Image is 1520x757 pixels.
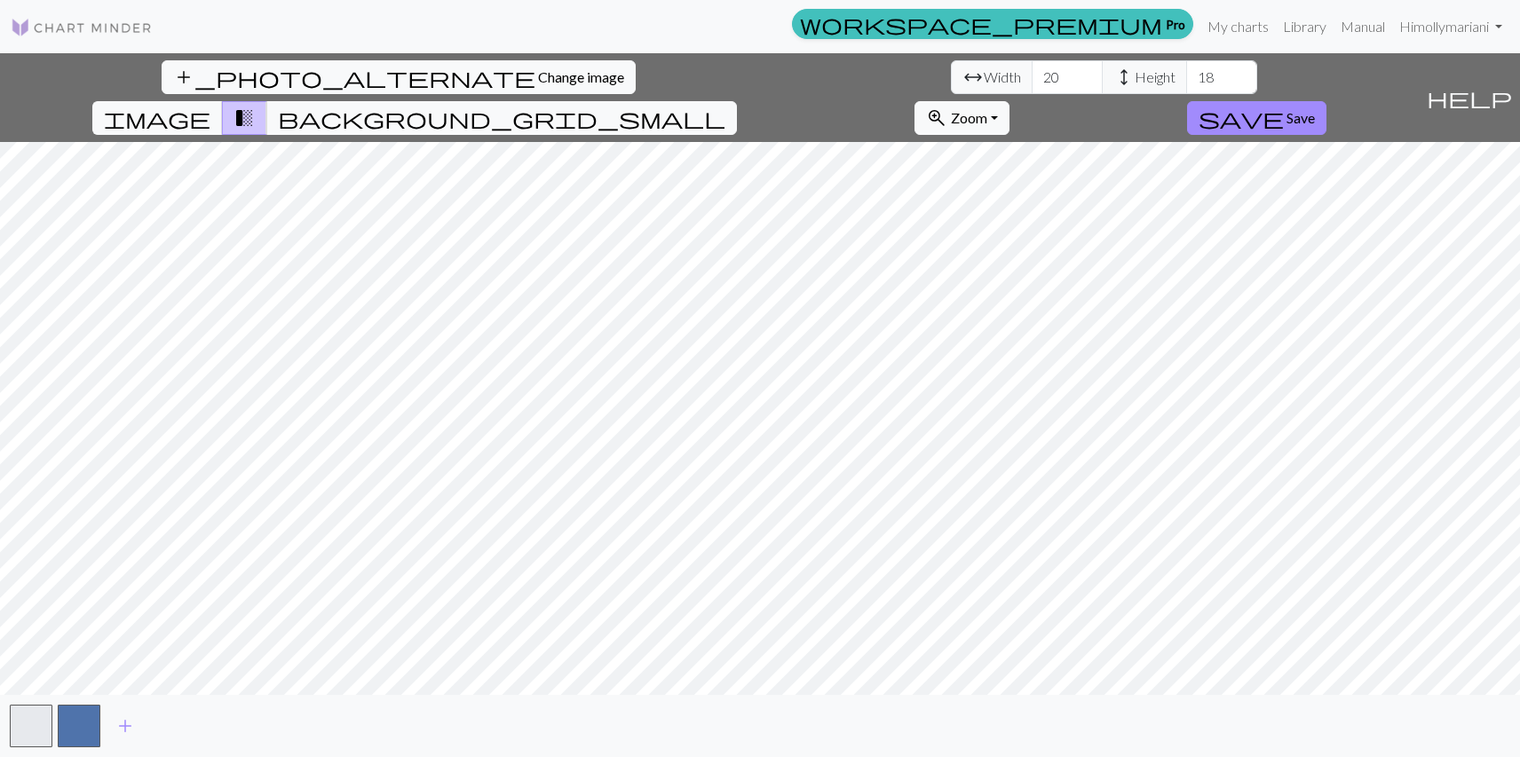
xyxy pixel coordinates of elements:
[926,106,947,130] span: zoom_in
[538,68,624,85] span: Change image
[1200,9,1276,44] a: My charts
[1276,9,1334,44] a: Library
[1427,85,1512,110] span: help
[115,714,136,738] span: add
[1419,53,1520,142] button: Help
[173,65,535,90] span: add_photo_alternate
[162,60,636,94] button: Change image
[1199,106,1284,130] span: save
[11,17,153,38] img: Logo
[914,101,1009,135] button: Zoom
[1334,9,1392,44] a: Manual
[104,106,210,130] span: image
[984,67,1021,88] span: Width
[800,12,1162,36] span: workspace_premium
[951,109,987,126] span: Zoom
[1113,65,1135,90] span: height
[792,9,1193,39] a: Pro
[1392,9,1509,44] a: Himollymariani
[234,106,255,130] span: transition_fade
[1286,109,1315,126] span: Save
[962,65,984,90] span: arrow_range
[278,106,725,130] span: background_grid_small
[1187,101,1326,135] button: Save
[103,709,147,743] button: Add color
[1135,67,1176,88] span: Height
